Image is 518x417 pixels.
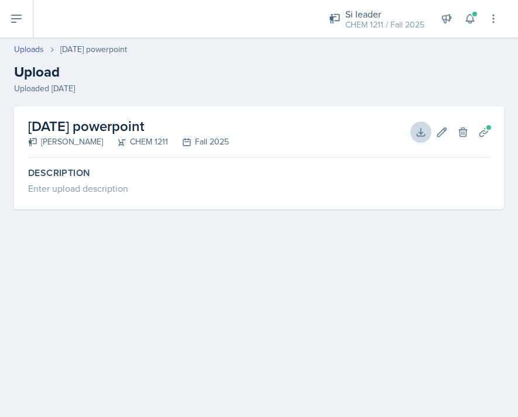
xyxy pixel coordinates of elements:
div: CHEM 1211 / Fall 2025 [345,19,424,31]
div: Uploaded [DATE] [14,82,504,95]
a: Uploads [14,43,44,56]
div: Enter upload description [28,181,490,195]
h2: Upload [14,61,504,82]
div: Fall 2025 [168,136,229,148]
label: Description [28,167,490,179]
div: CHEM 1211 [103,136,168,148]
div: [PERSON_NAME] [28,136,103,148]
div: [DATE] powerpoint [60,43,127,56]
h2: [DATE] powerpoint [28,116,229,137]
div: Si leader [345,7,424,21]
